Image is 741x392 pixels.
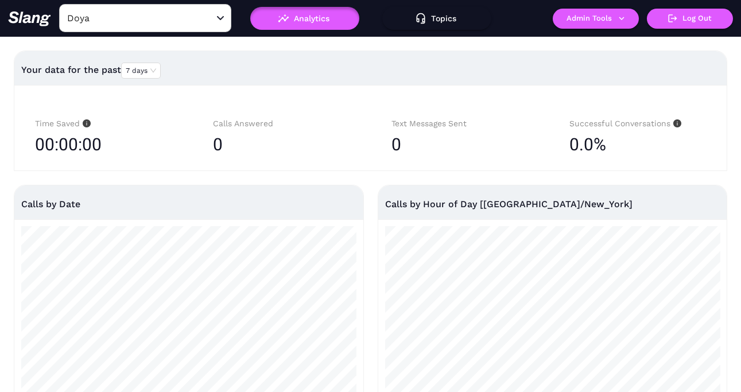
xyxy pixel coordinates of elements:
[250,7,359,30] button: Analytics
[391,134,401,154] span: 0
[385,185,720,223] div: Calls by Hour of Day [[GEOGRAPHIC_DATA]/New_York]
[569,130,606,159] span: 0.0%
[213,117,350,130] div: Calls Answered
[214,11,227,25] button: Open
[391,117,528,130] div: Text Messages Sent
[80,119,91,127] span: info-circle
[21,185,356,223] div: Calls by Date
[126,63,156,78] span: 7 days
[569,119,681,128] span: Successful Conversations
[670,119,681,127] span: info-circle
[21,56,720,84] div: Your data for the past
[8,11,51,26] img: 623511267c55cb56e2f2a487_logo2.png
[35,119,91,128] span: Time Saved
[553,9,639,29] button: Admin Tools
[250,14,359,22] a: Analytics
[35,130,102,159] span: 00:00:00
[647,9,733,29] button: Log Out
[213,134,223,154] span: 0
[382,7,491,30] button: Topics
